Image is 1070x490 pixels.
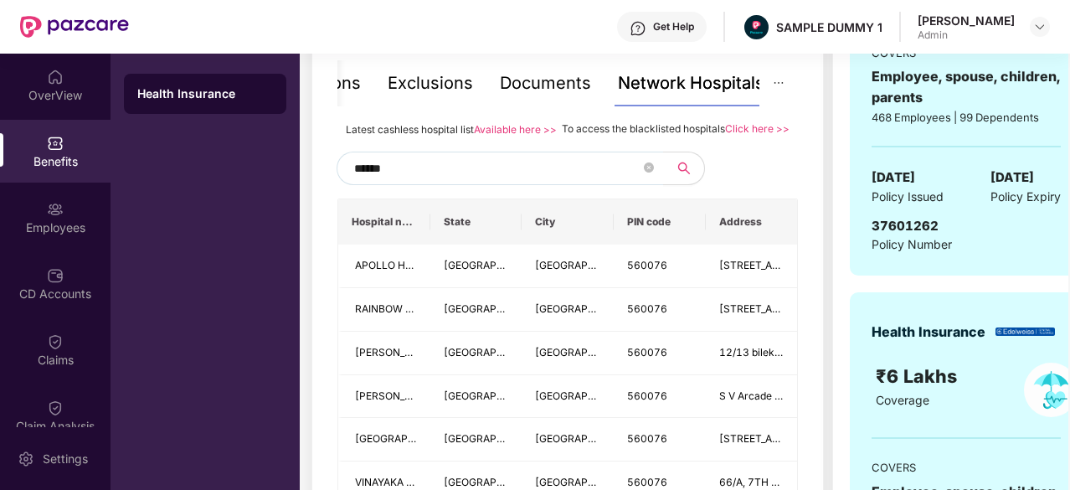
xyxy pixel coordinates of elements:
img: svg+xml;base64,PHN2ZyBpZD0iQ2xhaW0iIHhtbG5zPSJodHRwOi8vd3d3LnczLm9yZy8yMDAwL3N2ZyIgd2lkdGg9IjIwIi... [47,400,64,416]
span: [GEOGRAPHIC_DATA] [444,432,548,445]
span: [GEOGRAPHIC_DATA] [535,302,640,315]
td: PARIMALA SPECIALITY HOSPITAL [338,332,430,375]
img: insurerLogo [995,328,1055,337]
td: Karnataka [430,332,522,375]
span: Coverage [876,393,929,407]
span: 560076 [627,302,667,315]
button: ellipsis [759,60,798,106]
span: search [663,162,704,175]
span: 12/13 bilekahalli, [GEOGRAPHIC_DATA] [719,346,909,358]
img: svg+xml;base64,PHN2ZyBpZD0iRW1wbG95ZWVzIiB4bWxucz0iaHR0cDovL3d3dy53My5vcmcvMjAwMC9zdmciIHdpZHRoPS... [47,201,64,218]
span: APOLLO HOSPITALS [355,259,454,271]
div: Health Insurance [872,322,985,343]
span: To access the blacklisted hospitals [562,122,725,135]
td: RAINBOW CHILDRENS MEDICARE PVT LTD [338,288,430,332]
span: Policy Expiry [990,188,1061,206]
span: [GEOGRAPHIC_DATA] [535,432,640,445]
div: Settings [38,451,93,467]
span: 560076 [627,346,667,358]
img: svg+xml;base64,PHN2ZyBpZD0iSG9tZSIgeG1sbnM9Imh0dHA6Ly93d3cudzMub3JnLzIwMDAvc3ZnIiB3aWR0aD0iMjAiIG... [47,69,64,85]
td: Karnataka [430,375,522,419]
span: [STREET_ADDRESS] [719,302,817,315]
span: ₹6 Lakhs [876,365,962,387]
td: Bangalore [522,332,614,375]
td: APOLLO HOSPITALS [338,245,430,288]
div: Documents [500,70,591,96]
td: Bangalore [522,288,614,332]
div: 468 Employees | 99 Dependents [872,109,1061,126]
img: Pazcare_Alternative_logo-01-01.png [744,15,769,39]
span: ellipsis [773,77,784,89]
span: [GEOGRAPHIC_DATA] [535,476,640,488]
td: No 154 / 11, Bannerghatta Road, Krishnaraju Layout [706,245,798,288]
td: Bangalore [522,375,614,419]
img: svg+xml;base64,PHN2ZyBpZD0iSGVscC0zMngzMiIgeG1sbnM9Imh0dHA6Ly93d3cudzMub3JnLzIwMDAvc3ZnIiB3aWR0aD... [630,20,646,37]
td: 243, 7th Cross Road, Mico Layout, Stage 2, BTM 2nd Stage [706,418,798,462]
span: 560076 [627,432,667,445]
span: Hospital name [352,215,417,229]
img: svg+xml;base64,PHN2ZyBpZD0iQ2xhaW0iIHhtbG5zPSJodHRwOi8vd3d3LnczLm9yZy8yMDAwL3N2ZyIgd2lkdGg9IjIwIi... [47,333,64,350]
th: City [522,199,614,245]
th: PIN code [614,199,706,245]
img: svg+xml;base64,PHN2ZyBpZD0iRHJvcGRvd24tMzJ4MzIiIHhtbG5zPSJodHRwOi8vd3d3LnczLm9yZy8yMDAwL3N2ZyIgd2... [1033,20,1047,34]
div: [PERSON_NAME] [918,13,1015,28]
img: svg+xml;base64,PHN2ZyBpZD0iQ0RfQWNjb3VudHMiIGRhdGEtbmFtZT0iQ0QgQWNjb3VudHMiIHhtbG5zPSJodHRwOi8vd3... [47,267,64,284]
span: close-circle [644,162,654,173]
span: [PERSON_NAME][GEOGRAPHIC_DATA] [355,389,543,402]
span: Latest cashless hospital list [346,123,474,136]
div: Network Hospitals [618,70,764,96]
img: New Pazcare Logo [20,16,129,38]
span: S V Arcade Devarachikkanahalli IIM Post, [GEOGRAPHIC_DATA] [719,389,1022,402]
span: [STREET_ADDRESS] [719,432,817,445]
a: Available here >> [474,123,557,136]
div: COVERS [872,459,1061,476]
span: [PERSON_NAME] SPECIALITY HOSPITAL [355,346,550,358]
span: close-circle [644,161,654,177]
div: Exclusions [388,70,473,96]
div: Admin [918,28,1015,42]
td: Bangalore [522,245,614,288]
span: 66/A, 7TH MAIN, [PERSON_NAME][GEOGRAPHIC_DATA] [719,476,990,488]
div: Employee, spouse, children, parents [872,66,1061,108]
span: 560076 [627,389,667,402]
a: Click here >> [725,122,790,135]
img: svg+xml;base64,PHN2ZyBpZD0iQmVuZWZpdHMiIHhtbG5zPSJodHRwOi8vd3d3LnczLm9yZy8yMDAwL3N2ZyIgd2lkdGg9Ij... [47,135,64,152]
span: [GEOGRAPHIC_DATA] [444,476,548,488]
span: [STREET_ADDRESS][PERSON_NAME] [719,259,900,271]
span: [DATE] [990,168,1034,188]
span: [GEOGRAPHIC_DATA] [444,346,548,358]
td: No 178/1 & 178/2 Bilekahalli, Bannerghatta Road [706,288,798,332]
div: Get Help [653,20,694,34]
span: [GEOGRAPHIC_DATA] [535,346,640,358]
span: RAINBOW CHILDRENS MEDICARE PVT LTD [355,302,562,315]
span: [GEOGRAPHIC_DATA] [444,302,548,315]
span: Address [719,215,784,229]
span: [GEOGRAPHIC_DATA] [444,259,548,271]
span: [GEOGRAPHIC_DATA] [535,389,640,402]
span: [GEOGRAPHIC_DATA] [355,432,460,445]
button: search [663,152,705,185]
th: Address [706,199,798,245]
div: SAMPLE DUMMY 1 [776,19,882,35]
img: svg+xml;base64,PHN2ZyBpZD0iU2V0dGluZy0yMHgyMCIgeG1sbnM9Imh0dHA6Ly93d3cudzMub3JnLzIwMDAvc3ZnIiB3aW... [18,451,34,467]
td: Karnataka [430,245,522,288]
td: Karnataka [430,418,522,462]
td: Karnataka [430,288,522,332]
span: 560076 [627,476,667,488]
span: Policy Number [872,237,952,251]
th: State [430,199,522,245]
span: [DATE] [872,168,915,188]
span: [GEOGRAPHIC_DATA] [444,389,548,402]
td: 12/13 bilekahalli, Bannerghatta Road [706,332,798,375]
span: 37601262 [872,218,939,234]
th: Hospital name [338,199,430,245]
td: AKSHARA EYE HOSPITAL [338,375,430,419]
div: Health Insurance [137,85,273,102]
span: 560076 [627,259,667,271]
td: S V Arcade Devarachikkanahalli IIM Post, Devarachikkana Halli Road [706,375,798,419]
span: [GEOGRAPHIC_DATA] [535,259,640,271]
span: Policy Issued [872,188,944,206]
span: VINAYAKA NETHRALAYA [355,476,471,488]
td: Bangalore [522,418,614,462]
td: MARIGOLD HOSPITAL [338,418,430,462]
